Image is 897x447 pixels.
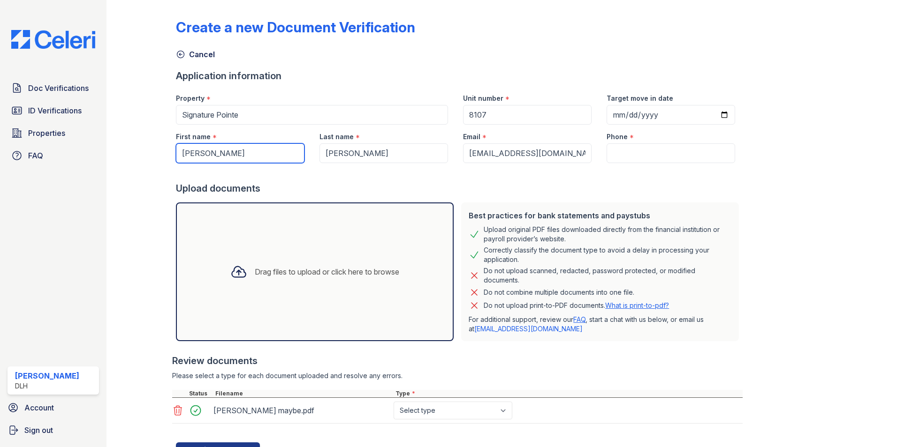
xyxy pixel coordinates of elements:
a: FAQ [573,315,585,323]
label: First name [176,132,211,142]
a: Account [4,398,103,417]
div: Please select a type for each document uploaded and resolve any errors. [172,371,743,380]
div: Upload documents [176,182,743,195]
a: What is print-to-pdf? [605,301,669,309]
div: Correctly classify the document type to avoid a delay in processing your application. [484,246,731,264]
span: FAQ [28,150,43,161]
a: ID Verifications [8,101,99,120]
span: Doc Verifications [28,82,89,94]
a: FAQ [8,146,99,165]
label: Target move in date [607,94,673,103]
span: Properties [28,127,65,139]
div: Upload original PDF files downloaded directly from the financial institution or payroll provider’... [484,225,731,244]
div: Do not combine multiple documents into one file. [484,287,634,298]
div: Drag files to upload or click here to browse [255,266,399,277]
label: Property [176,94,205,103]
div: [PERSON_NAME] [15,370,79,381]
p: For additional support, review our , start a chat with us below, or email us at [469,315,731,334]
a: Properties [8,124,99,142]
span: Sign out [24,425,53,436]
div: Type [394,390,743,397]
a: Cancel [176,49,215,60]
div: Filename [213,390,394,397]
span: Account [24,402,54,413]
span: ID Verifications [28,105,82,116]
div: Application information [176,69,743,82]
div: Do not upload scanned, redacted, password protected, or modified documents. [484,266,731,285]
div: Best practices for bank statements and paystubs [469,210,731,221]
a: Sign out [4,421,103,440]
label: Phone [607,132,628,142]
div: Status [187,390,213,397]
div: Review documents [172,354,743,367]
label: Unit number [463,94,503,103]
a: Doc Verifications [8,79,99,97]
img: CE_Logo_Blue-a8612792a0a2168367f1c8372b55b34899dd931a85d93a1a3d3e32e68fde9ad4.png [4,30,103,49]
label: Last name [319,132,354,142]
div: Create a new Document Verification [176,19,415,36]
div: DLH [15,381,79,391]
a: [EMAIL_ADDRESS][DOMAIN_NAME] [474,325,583,333]
p: Do not upload print-to-PDF documents. [484,301,669,310]
div: [PERSON_NAME] maybe.pdf [213,403,390,418]
label: Email [463,132,480,142]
